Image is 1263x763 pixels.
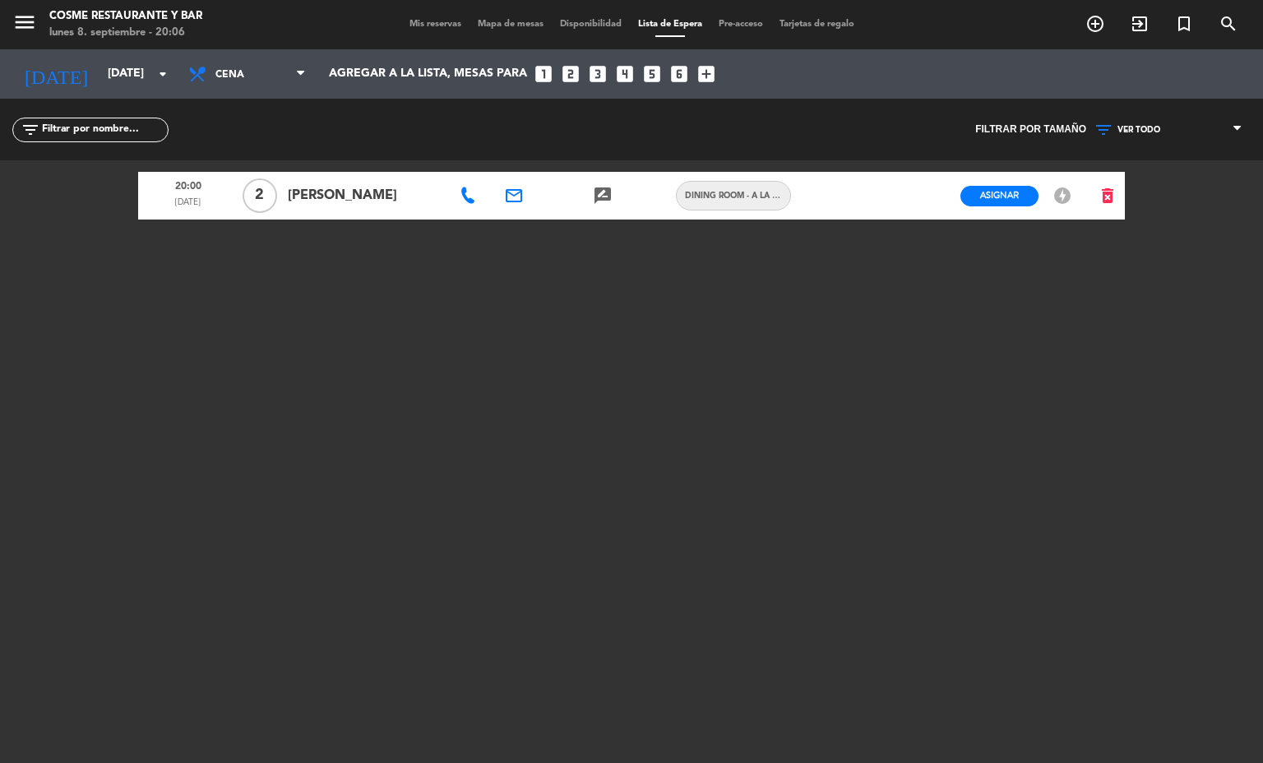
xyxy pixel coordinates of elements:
i: delete_forever [1098,186,1117,206]
span: [PERSON_NAME] [288,185,442,206]
i: filter_list [21,120,40,140]
i: search [1219,14,1238,34]
i: email [504,186,524,206]
i: looks_4 [614,63,636,85]
i: [DATE] [12,56,99,92]
span: Disponibilidad [552,20,630,29]
span: Tarjetas de regalo [771,20,863,29]
i: menu [12,10,37,35]
span: Filtrar por tamaño [975,122,1086,138]
span: Dining Room - A la carte [677,189,790,202]
span: 20:00 [144,175,232,197]
span: 2 [243,178,277,213]
i: exit_to_app [1130,14,1150,34]
span: Mapa de mesas [470,20,552,29]
button: Asignar [960,186,1039,206]
span: Mis reservas [401,20,470,29]
input: Filtrar por nombre... [40,121,168,139]
button: delete_forever [1090,182,1125,210]
i: offline_bolt [1052,186,1072,206]
div: Cosme Restaurante y Bar [49,8,202,25]
span: Agregar a la lista, mesas para [329,67,527,81]
i: looks_6 [669,63,690,85]
i: looks_3 [587,63,608,85]
button: offline_bolt [1048,185,1077,206]
span: Pre-acceso [710,20,771,29]
i: turned_in_not [1174,14,1194,34]
span: Lista de Espera [630,20,710,29]
i: looks_one [533,63,554,85]
span: VER TODO [1117,125,1160,135]
span: [DATE] [144,196,232,217]
span: Cena [215,59,294,90]
i: add_box [696,63,717,85]
span: Asignar [980,189,1019,201]
i: add_circle_outline [1085,14,1105,34]
i: rate_review [593,186,613,206]
button: menu [12,10,37,40]
i: looks_two [560,63,581,85]
div: lunes 8. septiembre - 20:06 [49,25,202,41]
i: looks_5 [641,63,663,85]
i: arrow_drop_down [153,64,173,84]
